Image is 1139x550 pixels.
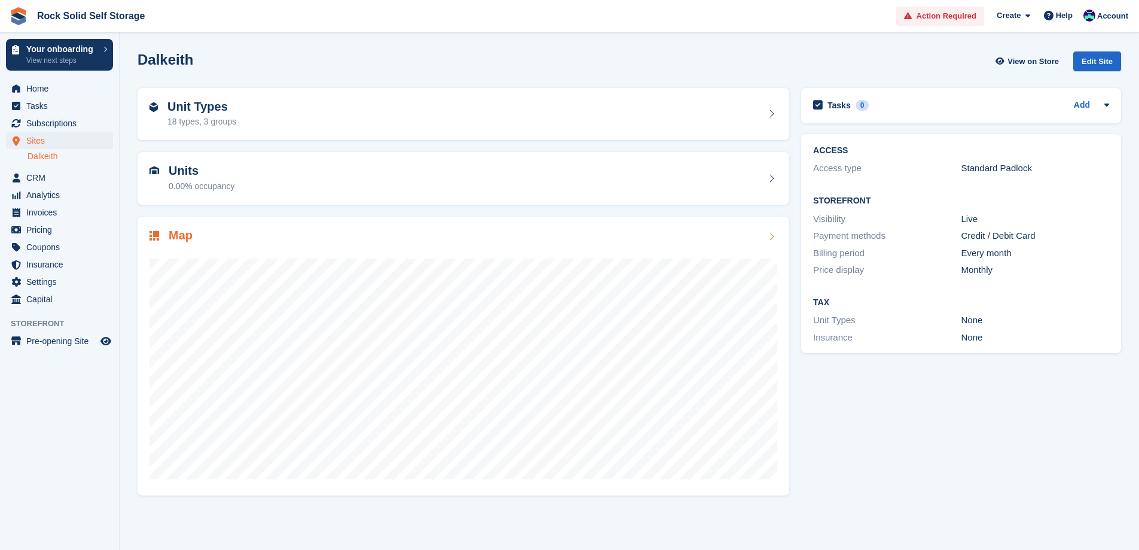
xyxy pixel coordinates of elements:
span: Sites [26,132,98,149]
div: 18 types, 3 groups [167,116,236,128]
span: Home [26,80,98,97]
div: Access type [813,162,961,175]
img: map-icn-33ee37083ee616e46c38cad1a60f524a97daa1e2b2c8c0bc3eb3415660979fc1.svg [149,231,159,241]
span: Action Required [917,10,976,22]
span: Help [1056,10,1073,22]
p: View next steps [26,55,97,66]
a: Preview store [99,334,113,348]
a: Map [138,217,789,496]
span: Invoices [26,204,98,221]
span: Coupons [26,239,98,256]
p: Your onboarding [26,45,97,53]
div: None [961,314,1109,327]
a: Rock Solid Self Storage [32,6,149,26]
a: Your onboarding View next steps [6,39,113,71]
h2: Tasks [827,100,851,111]
h2: Dalkeith [138,51,193,68]
span: Capital [26,291,98,308]
a: menu [6,115,113,132]
a: menu [6,169,113,186]
div: Unit Types [813,314,961,327]
span: Subscriptions [26,115,98,132]
img: unit-icn-7be61d7bf1b0ce9d3e12c5938cc71ed9869f7b940bace4675aadf7bd6d80202e.svg [149,166,159,175]
div: 0.00% occupancy [169,180,235,193]
span: Pricing [26,221,98,238]
span: Account [1097,10,1128,22]
a: Edit Site [1073,51,1121,76]
div: Standard Padlock [961,162,1109,175]
span: View on Store [1007,56,1059,68]
div: Insurance [813,331,961,345]
span: Pre-opening Site [26,333,98,350]
a: Add [1074,99,1090,113]
h2: Storefront [813,196,1109,206]
span: Analytics [26,187,98,203]
a: menu [6,98,113,114]
div: Visibility [813,212,961,226]
a: View on Store [994,51,1064,71]
a: menu [6,221,113,238]
a: Action Required [896,7,984,26]
span: Insurance [26,256,98,273]
a: Units 0.00% occupancy [138,152,789,205]
img: stora-icon-8386f47178a22dfd0bd8f6a31ec36ba5ce8667c1dd55bd0f319d3a0aa187defe.svg [10,7,28,25]
a: menu [6,274,113,290]
img: Steven Quinn [1083,10,1095,22]
h2: Tax [813,298,1109,308]
span: CRM [26,169,98,186]
a: menu [6,291,113,308]
h2: Map [169,229,193,242]
h2: Unit Types [167,100,236,114]
span: Settings [26,274,98,290]
div: Monthly [961,263,1109,277]
a: menu [6,187,113,203]
span: Storefront [11,318,119,330]
div: Billing period [813,247,961,260]
div: Credit / Debit Card [961,229,1109,243]
h2: Units [169,164,235,178]
div: Payment methods [813,229,961,243]
div: 0 [856,100,869,111]
a: Unit Types 18 types, 3 groups [138,88,789,141]
span: Create [997,10,1021,22]
a: menu [6,256,113,273]
a: menu [6,80,113,97]
div: Live [961,212,1109,226]
a: menu [6,239,113,256]
span: Tasks [26,98,98,114]
div: Every month [961,247,1109,260]
h2: ACCESS [813,146,1109,156]
a: Dalkeith [28,151,113,162]
div: Edit Site [1073,51,1121,71]
img: unit-type-icn-2b2737a686de81e16bb02015468b77c625bbabd49415b5ef34ead5e3b44a266d.svg [149,102,158,112]
a: menu [6,132,113,149]
a: menu [6,204,113,221]
div: Price display [813,263,961,277]
div: None [961,331,1109,345]
a: menu [6,333,113,350]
